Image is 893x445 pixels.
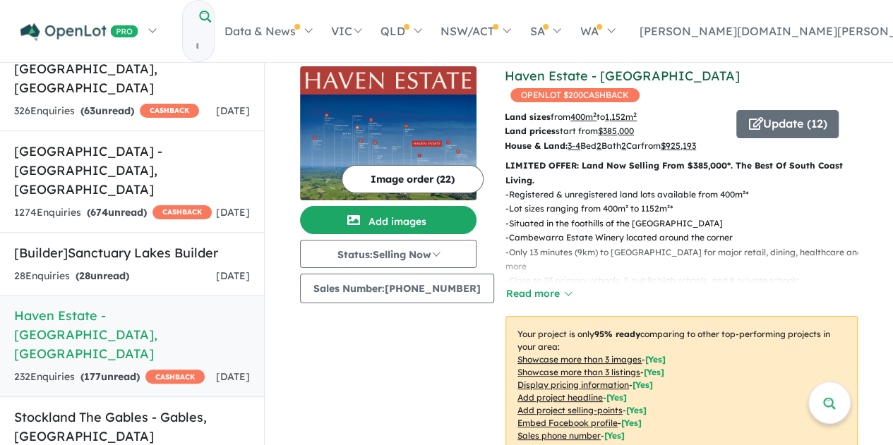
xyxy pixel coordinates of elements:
[517,417,618,428] u: Embed Facebook profile
[621,140,626,151] u: 2
[80,370,140,383] strong: ( unread)
[517,379,629,390] u: Display pricing information
[79,269,90,282] span: 28
[606,392,627,403] span: [ Yes ]
[84,104,95,117] span: 63
[14,103,199,120] div: 326 Enquir ies
[505,245,869,274] p: - Only 13 minutes (9km) to [GEOGRAPHIC_DATA] for major retail, dining, healthcare and more
[597,111,637,122] span: to
[505,124,726,138] p: start from
[570,6,623,56] a: WA
[505,68,740,84] a: Haven Estate - [GEOGRAPHIC_DATA]
[87,206,147,219] strong: ( unread)
[597,140,601,151] u: 2
[505,231,869,245] p: - Cambewarra Estate Winery located around the corner
[517,367,640,377] u: Showcase more than 3 listings
[604,430,625,441] span: [ Yes ]
[14,306,250,363] h5: Haven Estate - [GEOGRAPHIC_DATA] , [GEOGRAPHIC_DATA]
[505,286,572,302] button: Read more
[342,165,484,193] button: Image order (22)
[517,354,642,365] u: Showcase more than 3 images
[594,329,640,339] b: 95 % ready
[510,88,640,102] span: OPENLOT $ 200 CASHBACK
[14,142,250,199] h5: [GEOGRAPHIC_DATA] - [GEOGRAPHIC_DATA] , [GEOGRAPHIC_DATA]
[505,110,726,124] p: from
[14,243,250,262] h5: [Builder] Sanctuary Lakes Builder
[736,110,839,138] button: Update (12)
[505,140,568,151] b: House & Land:
[216,269,250,282] span: [DATE]
[76,269,129,282] strong: ( unread)
[520,6,570,56] a: SA
[593,111,597,118] sup: 2
[517,430,601,441] u: Sales phone number
[517,405,623,415] u: Add project selling-points
[661,140,696,151] u: $ 925,193
[14,369,205,386] div: 232 Enquir ies
[145,370,205,384] span: CASHBACK
[14,268,129,285] div: 28 Enquir ies
[300,95,477,200] img: Haven Estate - Cambewarra
[568,140,580,151] u: 3-4
[306,72,471,89] img: Haven Estate - Cambewarra Logo
[505,202,869,216] p: - Lot sizes ranging from 400m² to 1152m²*
[300,206,477,234] button: Add images
[598,126,634,136] u: $ 385,000
[605,111,637,122] u: 1,152 m
[644,367,664,377] span: [ Yes ]
[633,379,653,390] span: [ Yes ]
[505,159,858,188] p: LIMITED OFFER: Land Now Selling From $385,000*. The Best Of South Coast Living.
[84,370,101,383] span: 177
[90,206,108,219] span: 674
[570,111,597,122] u: 400 m
[505,188,869,202] p: - Registered & unregistered land lots available from 400m²*
[505,126,556,136] b: Land prices
[371,6,431,56] a: QLD
[300,66,477,200] a: Haven Estate - Cambewarra LogoHaven Estate - Cambewarra
[517,392,603,403] u: Add project headline
[505,217,869,231] p: - Situated in the foothills of the [GEOGRAPHIC_DATA]
[216,104,250,117] span: [DATE]
[621,417,642,428] span: [ Yes ]
[216,206,250,219] span: [DATE]
[505,111,551,122] b: Land sizes
[300,274,494,303] button: Sales Number:[PHONE_NUMBER]
[505,139,726,153] p: Bed Bath Car from
[321,6,371,56] a: VIC
[300,240,477,268] button: Status:Selling Now
[14,205,212,221] div: 1274 Enquir ies
[140,104,199,118] span: CASHBACK
[505,274,869,288] p: - Close to 23 primary schools, 5 public high schools, and 8 private schools
[216,370,250,383] span: [DATE]
[183,31,211,61] input: Try estate name, suburb, builder or developer
[626,405,647,415] span: [ Yes ]
[645,354,666,365] span: [ Yes ]
[215,6,321,56] a: Data & News
[152,205,212,219] span: CASHBACK
[80,104,134,117] strong: ( unread)
[431,6,520,56] a: NSW/ACT
[633,111,637,118] sup: 2
[20,23,138,41] img: Openlot PRO Logo White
